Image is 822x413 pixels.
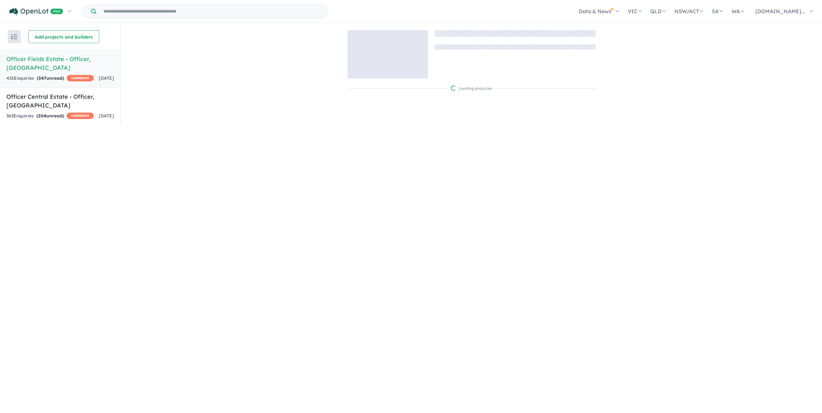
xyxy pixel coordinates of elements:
[451,85,492,92] div: Loading enquiries
[38,113,46,119] span: 204
[38,75,46,81] span: 347
[6,92,114,110] h5: Officer Central Estate - Officer , [GEOGRAPHIC_DATA]
[6,112,94,120] div: 363 Enquir ies
[37,75,64,81] strong: ( unread)
[6,75,94,82] div: 431 Enquir ies
[28,30,99,43] button: Add projects and builders
[67,75,94,81] span: CASHBACK
[6,55,114,72] h5: Officer Fields Estate - Officer , [GEOGRAPHIC_DATA]
[98,5,326,18] input: Try estate name, suburb, builder or developer
[11,34,17,39] img: sort.svg
[99,75,114,81] span: [DATE]
[755,8,805,14] span: [DOMAIN_NAME]...
[99,113,114,119] span: [DATE]
[67,113,94,119] span: CASHBACK
[36,113,64,119] strong: ( unread)
[9,8,63,16] img: Openlot PRO Logo White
